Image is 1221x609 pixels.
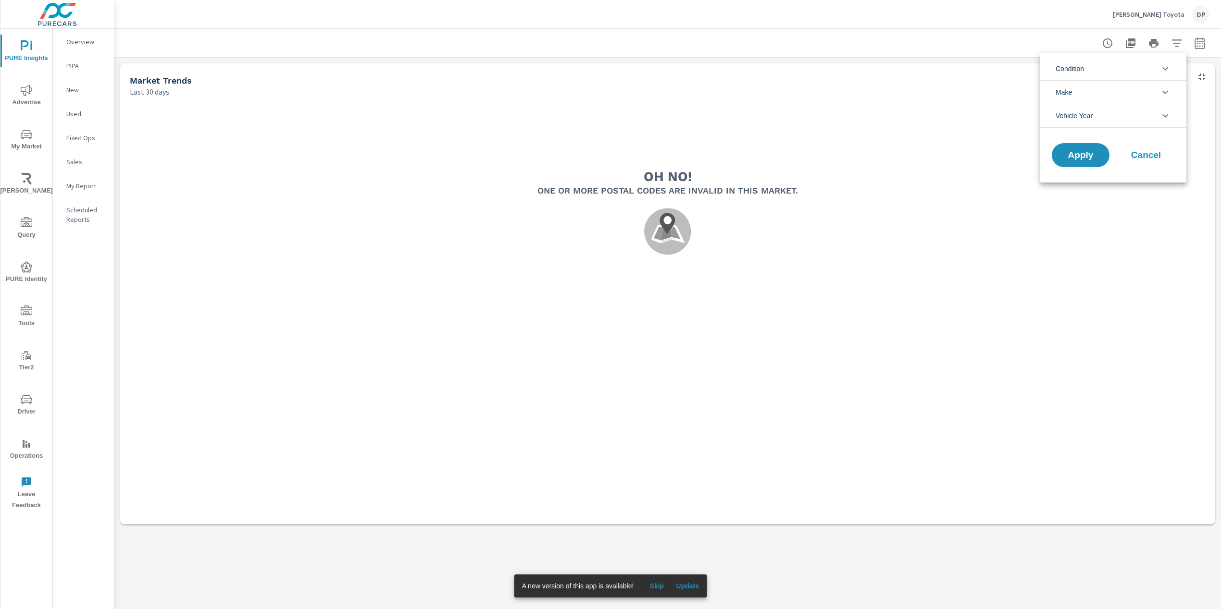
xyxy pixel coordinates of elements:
button: Apply [1052,143,1109,167]
ul: filter options [1040,53,1186,132]
span: Apply [1061,151,1100,159]
button: Cancel [1117,143,1175,167]
span: Condition [1056,57,1084,80]
span: Make [1056,81,1072,104]
span: Cancel [1127,151,1165,159]
span: Vehicle Year [1056,104,1093,127]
